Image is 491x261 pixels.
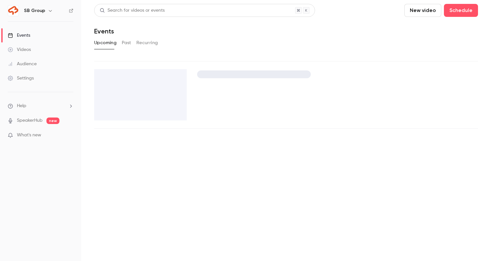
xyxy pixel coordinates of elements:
div: Search for videos or events [100,7,165,14]
div: Settings [8,75,34,81]
span: What's new [17,132,41,139]
button: Recurring [136,38,158,48]
div: Events [8,32,30,39]
span: Help [17,103,26,109]
button: New video [404,4,441,17]
a: SpeakerHub [17,117,43,124]
div: Audience [8,61,37,67]
h1: Events [94,27,114,35]
button: Past [122,38,131,48]
li: help-dropdown-opener [8,103,73,109]
button: Schedule [444,4,478,17]
h6: SB Group [24,7,45,14]
button: Upcoming [94,38,117,48]
span: new [46,118,59,124]
div: Videos [8,46,31,53]
img: SB Group [8,6,19,16]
